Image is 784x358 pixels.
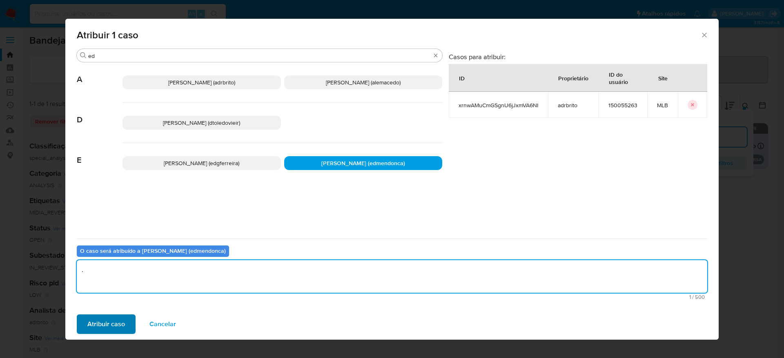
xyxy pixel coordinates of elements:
[77,62,122,84] span: A
[558,102,589,109] span: adrbrito
[149,315,176,333] span: Cancelar
[168,78,235,86] span: [PERSON_NAME] (adrbrito)
[459,102,538,109] span: xrnwAMuCmGSgnU6jJxmVA6NI
[77,103,122,125] span: D
[164,159,239,167] span: [PERSON_NAME] (edgferreira)
[122,116,281,130] div: [PERSON_NAME] (dtoledovieir)
[449,68,474,88] div: ID
[284,156,443,170] div: [PERSON_NAME] (edmendonca)
[608,102,637,109] span: 150055263
[688,100,697,110] button: icon-button
[65,19,719,340] div: assign-modal
[77,143,122,165] span: E
[80,247,226,255] b: O caso será atribuído a [PERSON_NAME] (edmendonca)
[88,52,431,60] input: Analista de pesquisa
[122,75,281,89] div: [PERSON_NAME] (adrbrito)
[79,294,705,300] span: Máximo de 500 caracteres
[284,75,443,89] div: [PERSON_NAME] (alemacedo)
[163,119,240,127] span: [PERSON_NAME] (dtoledovieir)
[648,68,677,88] div: Site
[77,30,700,40] span: Atribuir 1 caso
[77,260,707,293] textarea: .
[122,156,281,170] div: [PERSON_NAME] (edgferreira)
[548,68,598,88] div: Proprietário
[321,159,405,167] span: [PERSON_NAME] (edmendonca)
[80,52,87,59] button: Procurar
[87,315,125,333] span: Atribuir caso
[449,53,707,61] h3: Casos para atribuir:
[139,314,187,334] button: Cancelar
[432,52,439,59] button: Apagar busca
[599,64,647,91] div: ID do usuário
[77,314,136,334] button: Atribuir caso
[326,78,401,86] span: [PERSON_NAME] (alemacedo)
[700,31,708,38] button: Fechar a janela
[657,102,668,109] span: MLB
